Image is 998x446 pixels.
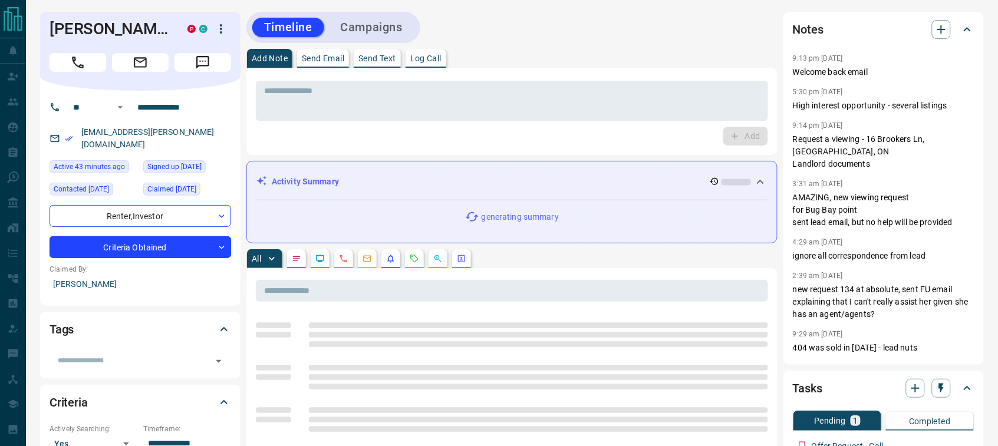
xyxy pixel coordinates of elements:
[147,183,196,195] span: Claimed [DATE]
[252,255,261,263] p: All
[187,25,196,33] div: property.ca
[793,238,843,246] p: 4:29 am [DATE]
[793,100,974,112] p: High interest opportunity - several listings
[50,205,231,227] div: Renter , Investor
[50,388,231,417] div: Criteria
[363,254,372,263] svg: Emails
[814,417,846,425] p: Pending
[54,183,109,195] span: Contacted [DATE]
[909,417,951,425] p: Completed
[50,320,74,339] h2: Tags
[358,54,396,62] p: Send Text
[339,254,348,263] svg: Calls
[793,342,974,354] p: 404 was sold in [DATE] - lead nuts
[50,315,231,343] div: Tags
[793,121,843,130] p: 9:14 pm [DATE]
[793,54,843,62] p: 9:13 pm [DATE]
[174,53,231,72] span: Message
[793,66,974,78] p: Welcome back email
[433,254,443,263] svg: Opportunities
[793,20,824,39] h2: Notes
[410,254,419,263] svg: Requests
[302,54,344,62] p: Send Email
[81,127,215,149] a: [EMAIL_ADDRESS][PERSON_NAME][DOMAIN_NAME]
[50,424,137,434] p: Actively Searching:
[793,180,843,188] p: 3:31 am [DATE]
[50,393,88,412] h2: Criteria
[457,254,466,263] svg: Agent Actions
[210,353,227,369] button: Open
[113,100,127,114] button: Open
[147,161,202,173] span: Signed up [DATE]
[793,15,974,44] div: Notes
[54,161,125,173] span: Active 43 minutes ago
[50,160,137,177] div: Mon Sep 15 2025
[252,54,288,62] p: Add Note
[292,254,301,263] svg: Notes
[793,379,822,398] h2: Tasks
[50,236,231,258] div: Criteria Obtained
[793,133,974,170] p: Request a viewing - 16 Brookers Ln, [GEOGRAPHIC_DATA], ON Landlord documents
[315,254,325,263] svg: Lead Browsing Activity
[793,330,843,338] p: 9:29 am [DATE]
[143,183,231,199] div: Fri Jun 28 2019
[65,134,73,143] svg: Email Verified
[50,19,170,38] h1: [PERSON_NAME]
[199,25,207,33] div: condos.ca
[256,171,768,193] div: Activity Summary
[50,53,106,72] span: Call
[793,374,974,402] div: Tasks
[252,18,324,37] button: Timeline
[410,54,442,62] p: Log Call
[50,264,231,275] p: Claimed By:
[329,18,414,37] button: Campaigns
[112,53,169,72] span: Email
[143,160,231,177] div: Mon Jul 27 2015
[482,211,559,223] p: generating summary
[50,183,137,199] div: Mon Sep 01 2025
[793,88,843,96] p: 5:30 pm [DATE]
[793,283,974,321] p: new request 134 at absolute, sent FU email explaining that I can't really assist her given she ha...
[143,424,231,434] p: Timeframe:
[793,250,974,262] p: ignore all correspondence from lead
[50,275,231,294] p: [PERSON_NAME]
[272,176,339,188] p: Activity Summary
[793,272,843,280] p: 2:39 am [DATE]
[793,191,974,229] p: AMAZING, new viewing request for Bug Bay point sent lead email, but no help will be provided
[386,254,396,263] svg: Listing Alerts
[853,417,858,425] p: 1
